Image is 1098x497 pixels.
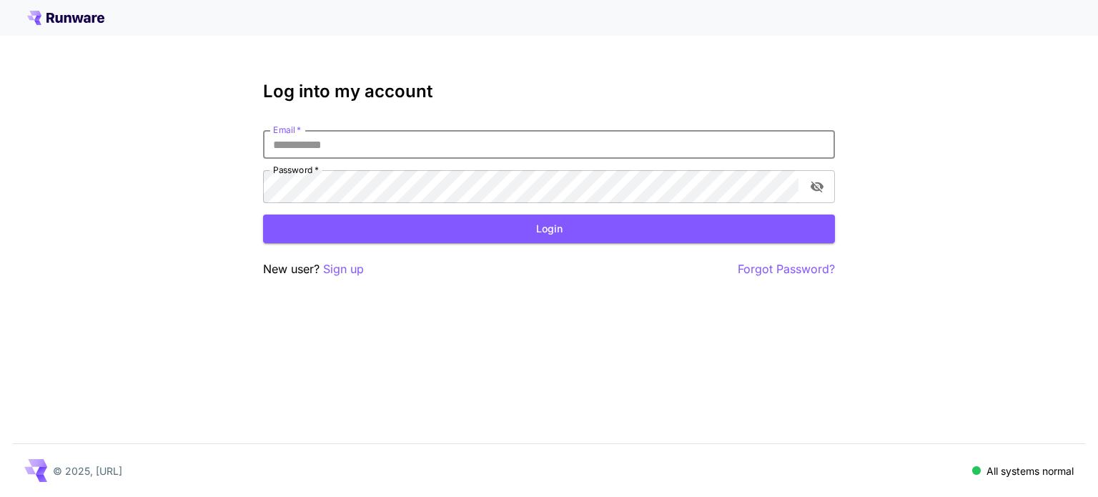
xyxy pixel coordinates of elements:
[263,82,835,102] h3: Log into my account
[273,124,301,136] label: Email
[738,260,835,278] button: Forgot Password?
[323,260,364,278] button: Sign up
[53,463,122,478] p: © 2025, [URL]
[263,260,364,278] p: New user?
[986,463,1074,478] p: All systems normal
[263,215,835,244] button: Login
[804,174,830,200] button: toggle password visibility
[273,164,319,176] label: Password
